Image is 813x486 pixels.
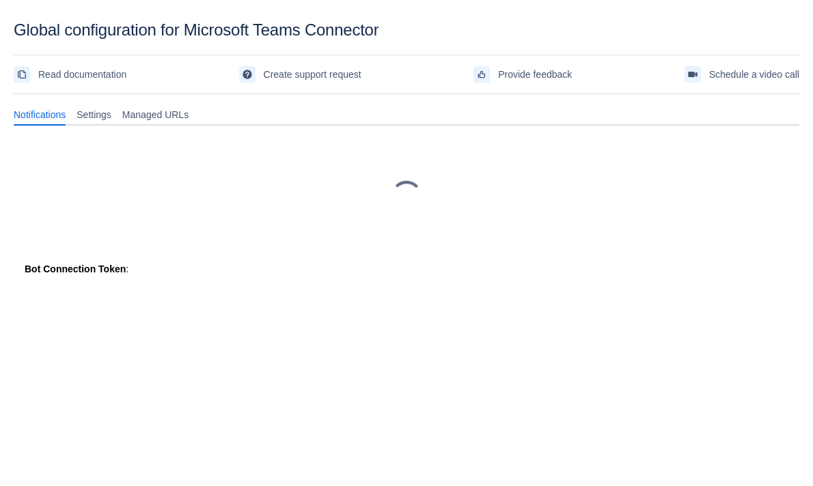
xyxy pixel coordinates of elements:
span: Notifications [14,108,66,121]
a: Create support request [239,63,361,85]
span: feedback [476,69,487,80]
span: Schedule a video call [709,63,799,85]
span: Settings [77,108,111,121]
a: Provide feedback [473,63,572,85]
strong: Bot Connection Token [25,263,126,274]
div: : [25,262,788,276]
span: support [242,69,253,80]
a: Schedule a video call [685,63,799,85]
a: Read documentation [14,63,126,85]
span: Managed URLs [122,108,189,121]
span: Create support request [264,63,361,85]
span: Read documentation [38,63,126,85]
span: documentation [16,69,27,80]
span: Provide feedback [498,63,572,85]
span: videoCall [687,69,698,80]
div: Global configuration for Microsoft Teams Connector [14,20,799,40]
